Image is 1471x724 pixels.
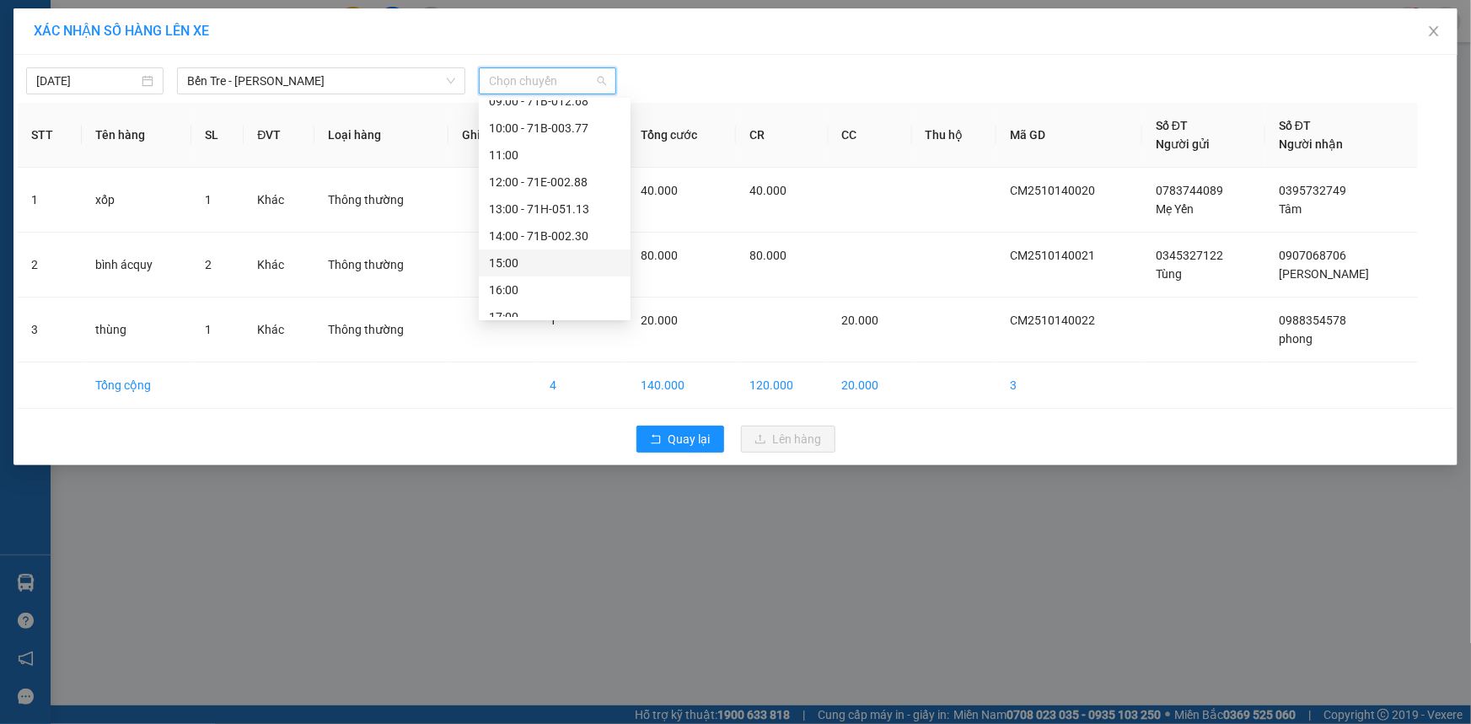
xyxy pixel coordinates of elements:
[1410,8,1458,56] button: Close
[829,362,912,409] td: 20.000
[996,362,1142,409] td: 3
[489,92,620,110] div: 09:00 - 71B-012.68
[82,233,191,298] td: bình ácquy
[314,103,448,168] th: Loại hàng
[912,103,996,168] th: Thu hộ
[314,298,448,362] td: Thông thường
[1279,184,1346,197] span: 0395732749
[1156,267,1182,281] span: Tùng
[749,249,787,262] span: 80.000
[314,233,448,298] td: Thông thường
[13,106,152,126] div: 100.000
[205,323,212,336] span: 1
[244,298,314,362] td: Khác
[550,314,556,327] span: 1
[1279,314,1346,327] span: 0988354578
[14,35,149,55] div: lợi
[489,308,620,326] div: 17:00
[736,103,828,168] th: CR
[489,146,620,164] div: 11:00
[187,68,455,94] span: Bến Tre - Hồ Chí Minh
[18,298,82,362] td: 3
[1279,137,1343,151] span: Người nhận
[1279,332,1313,346] span: phong
[489,173,620,191] div: 12:00 - 71E-002.88
[14,55,149,78] div: 0933786569
[996,103,1142,168] th: Mã GD
[446,76,456,86] span: down
[161,14,201,32] span: Nhận:
[636,426,724,453] button: rollbackQuay lại
[205,258,212,271] span: 2
[1156,184,1223,197] span: 0783744089
[489,281,620,299] div: 16:00
[736,362,828,409] td: 120.000
[161,72,332,96] div: 0903207441
[489,200,620,218] div: 13:00 - 71H-051.13
[641,249,678,262] span: 80.000
[13,108,39,126] span: CR :
[1279,249,1346,262] span: 0907068706
[34,23,209,39] span: XÁC NHẬN SỐ HÀNG LÊN XE
[668,430,711,448] span: Quay lại
[627,103,736,168] th: Tổng cước
[1427,24,1441,38] span: close
[741,426,835,453] button: uploadLên hàng
[14,14,149,35] div: Cái Mơn
[536,362,627,409] td: 4
[18,233,82,298] td: 2
[1010,314,1095,327] span: CM2510140022
[1279,119,1311,132] span: Số ĐT
[191,103,244,168] th: SL
[489,68,606,94] span: Chọn chuyến
[1279,202,1302,216] span: Tâm
[205,193,212,206] span: 1
[82,168,191,233] td: xốp
[161,14,332,52] div: [GEOGRAPHIC_DATA]
[749,184,787,197] span: 40.000
[1010,184,1095,197] span: CM2510140020
[1010,249,1095,262] span: CM2510140021
[1279,267,1369,281] span: [PERSON_NAME]
[1156,119,1188,132] span: Số ĐT
[14,16,40,34] span: Gửi:
[18,103,82,168] th: STT
[82,362,191,409] td: Tổng cộng
[18,168,82,233] td: 1
[641,314,678,327] span: 20.000
[448,103,536,168] th: Ghi chú
[489,227,620,245] div: 14:00 - 71B-002.30
[627,362,736,409] td: 140.000
[244,168,314,233] td: Khác
[650,433,662,447] span: rollback
[1156,249,1223,262] span: 0345327122
[314,168,448,233] td: Thông thường
[1156,202,1194,216] span: Mẹ Yến
[244,233,314,298] td: Khác
[641,184,678,197] span: 40.000
[82,103,191,168] th: Tên hàng
[829,103,912,168] th: CC
[36,72,138,90] input: 14/10/2025
[82,298,191,362] td: thùng
[842,314,879,327] span: 20.000
[489,254,620,272] div: 15:00
[161,52,332,72] div: Danh
[244,103,314,168] th: ĐVT
[489,119,620,137] div: 10:00 - 71B-003.77
[1156,137,1210,151] span: Người gửi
